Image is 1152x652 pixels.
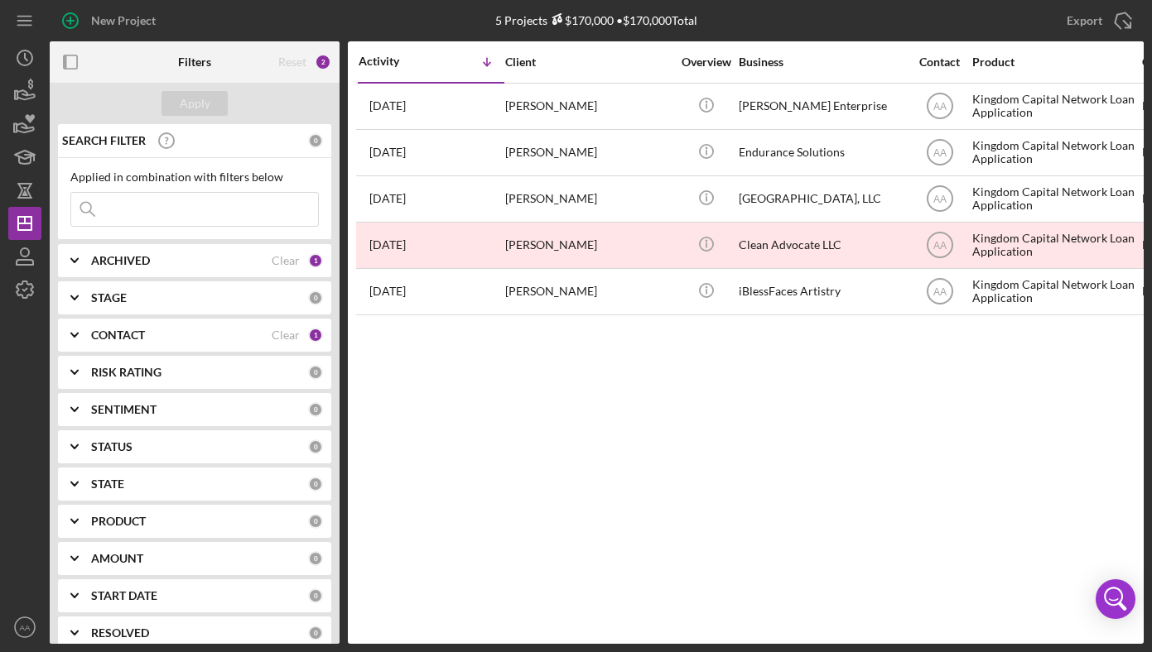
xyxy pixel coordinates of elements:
div: 1 [308,253,323,268]
text: AA [933,286,946,298]
div: 5 Projects • $170,000 Total [495,13,697,27]
div: 0 [308,551,323,566]
button: Export [1050,4,1144,37]
div: 0 [308,514,323,529]
div: [PERSON_NAME] [505,131,671,175]
text: AA [933,194,946,205]
text: AA [20,623,31,632]
div: 1 [308,328,323,343]
div: 0 [308,133,323,148]
b: STATE [91,477,124,491]
b: START DATE [91,589,157,602]
text: AA [933,101,946,113]
div: Reset [278,55,306,69]
b: STATUS [91,440,133,453]
b: Filters [178,55,211,69]
div: [GEOGRAPHIC_DATA], LLC [739,177,904,221]
div: [PERSON_NAME] Enterprise [739,84,904,128]
div: 0 [308,439,323,454]
div: Kingdom Capital Network Loan Application [972,270,1138,314]
b: SEARCH FILTER [62,134,146,147]
div: Business [739,55,904,69]
div: 0 [308,402,323,417]
div: 0 [308,477,323,491]
button: AA [8,611,41,644]
div: Open Intercom Messenger [1096,579,1135,619]
div: Product [972,55,1138,69]
div: 0 [308,626,323,640]
text: AA [933,147,946,159]
div: Kingdom Capital Network Loan Application [972,131,1138,175]
div: Contact [909,55,971,69]
text: AA [933,240,946,252]
time: 2025-05-20 18:02 [369,285,406,298]
div: Apply [180,91,210,116]
div: 0 [308,588,323,603]
b: ARCHIVED [91,254,150,267]
div: Kingdom Capital Network Loan Application [972,177,1138,221]
div: 0 [308,290,323,305]
div: Clean Advocate LLC [739,223,904,267]
div: Kingdom Capital Network Loan Application [972,84,1138,128]
button: Apply [161,91,228,116]
div: Clear [272,254,300,267]
div: New Project [91,4,156,37]
b: AMOUNT [91,552,143,565]
b: SENTIMENT [91,403,157,416]
div: Kingdom Capital Network Loan Application [972,223,1138,267]
div: Overview [675,55,737,69]
div: $170,000 [547,13,614,27]
div: [PERSON_NAME] [505,270,671,314]
time: 2025-07-02 17:37 [369,99,406,113]
div: Activity [359,55,431,68]
div: Clear [272,328,300,342]
b: PRODUCT [91,515,146,528]
div: 0 [308,365,323,380]
div: Applied in combination with filters below [70,170,319,184]
time: 2025-06-19 15:38 [369,238,406,252]
time: 2025-06-25 18:51 [369,192,406,205]
div: iBlessFaces Artistry [739,270,904,314]
b: RISK RATING [91,366,161,379]
div: [PERSON_NAME] [505,223,671,267]
div: Export [1067,4,1102,37]
b: CONTACT [91,328,145,342]
div: [PERSON_NAME] [505,177,671,221]
button: New Project [50,4,172,37]
b: RESOLVED [91,626,149,640]
div: 2 [315,54,331,70]
time: 2025-06-26 20:07 [369,146,406,159]
div: [PERSON_NAME] [505,84,671,128]
b: STAGE [91,291,127,304]
div: Endurance Solutions [739,131,904,175]
div: Client [505,55,671,69]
